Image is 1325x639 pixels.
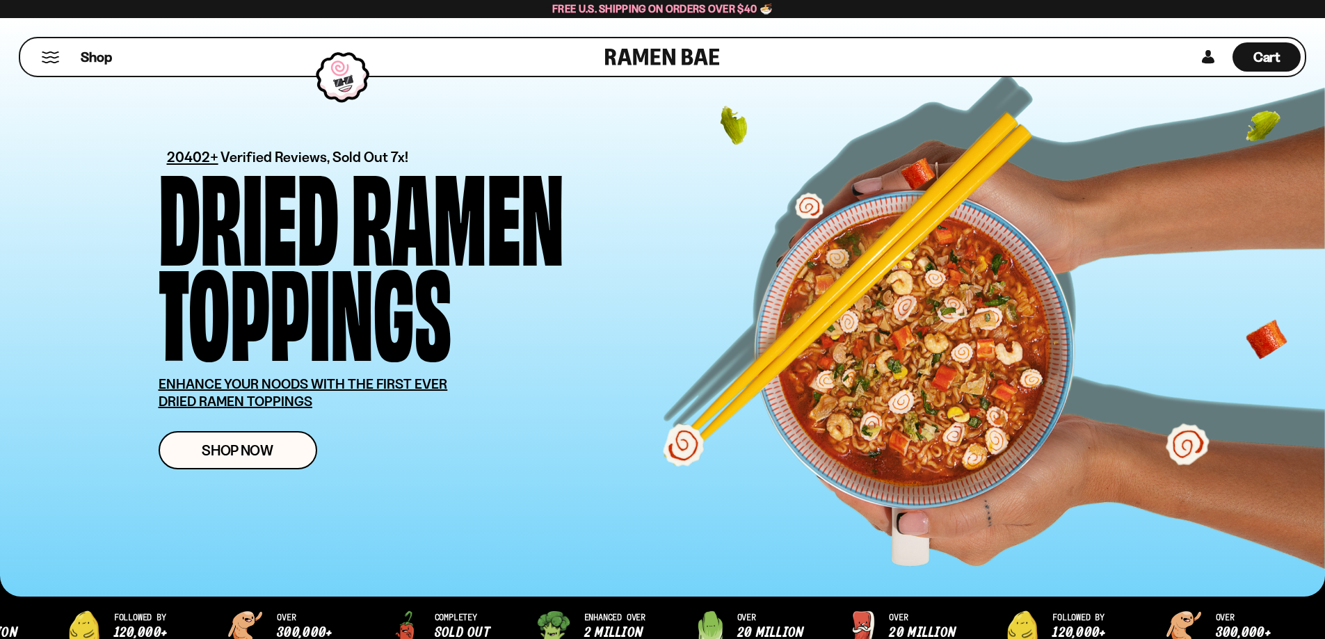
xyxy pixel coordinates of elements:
a: Shop [81,42,112,72]
div: Dried [159,164,339,259]
div: Cart [1232,38,1301,76]
a: Shop Now [159,431,317,469]
span: Free U.S. Shipping on Orders over $40 🍜 [552,2,773,15]
u: ENHANCE YOUR NOODS WITH THE FIRST EVER DRIED RAMEN TOPPINGS [159,375,448,410]
span: Shop [81,48,112,67]
span: Shop Now [202,443,273,458]
span: Cart [1253,49,1280,65]
div: Ramen [351,164,564,259]
div: Toppings [159,259,451,355]
button: Mobile Menu Trigger [41,51,60,63]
